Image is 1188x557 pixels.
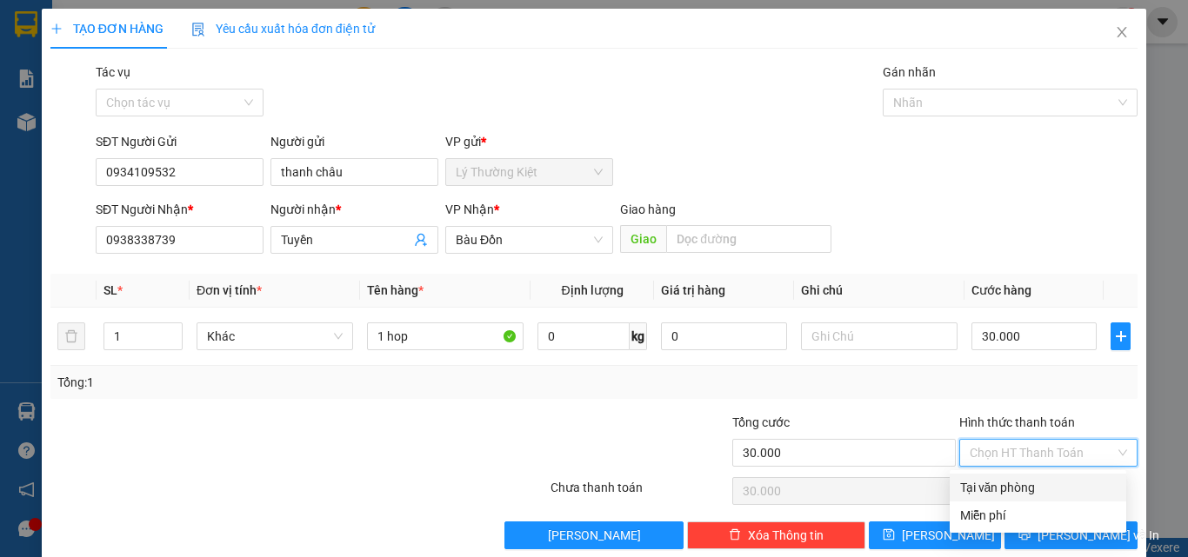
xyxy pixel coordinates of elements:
[191,23,205,36] img: icon
[367,283,424,297] span: Tên hàng
[729,528,741,542] span: delete
[166,36,306,56] div: hau
[1038,526,1159,545] span: [PERSON_NAME] và In
[960,506,1116,525] div: Miễn phí
[959,415,1075,429] label: Hình thức thanh toán
[620,202,676,216] span: Giao hàng
[1018,528,1031,542] span: printer
[270,132,438,151] div: Người gửi
[456,227,603,253] span: Bàu Đồn
[456,159,603,185] span: Lý Thường Kiệt
[661,283,725,297] span: Giá trị hàng
[869,521,1002,549] button: save[PERSON_NAME]
[367,322,524,350] input: VD: Bàn, Ghế
[504,521,683,549] button: [PERSON_NAME]
[561,283,623,297] span: Định lượng
[57,373,460,392] div: Tổng: 1
[1098,9,1146,57] button: Close
[971,283,1031,297] span: Cước hàng
[960,478,1116,497] div: Tại văn phòng
[620,225,666,253] span: Giao
[96,65,130,79] label: Tác vụ
[197,283,262,297] span: Đơn vị tính
[15,15,154,56] div: Lý Thường Kiệt
[666,225,831,253] input: Dọc đường
[883,528,895,542] span: save
[57,322,85,350] button: delete
[191,22,375,36] span: Yêu cầu xuất hóa đơn điện tử
[15,126,306,148] div: Tên hàng: 1 kiện ( : 1 )
[630,322,647,350] span: kg
[801,322,958,350] input: Ghi Chú
[687,521,865,549] button: deleteXóa Thông tin
[445,202,494,216] span: VP Nhận
[166,17,208,35] span: Nhận:
[1111,329,1130,343] span: plus
[166,56,306,81] div: 0983521345
[96,132,264,151] div: SĐT Người Gửi
[1115,25,1129,39] span: close
[171,124,195,149] span: SL
[414,233,428,247] span: user-add
[883,65,936,79] label: Gán nhãn
[270,200,438,219] div: Người nhận
[732,415,790,429] span: Tổng cước
[1004,521,1138,549] button: printer[PERSON_NAME] và In
[207,323,343,349] span: Khác
[164,91,308,116] div: 30.000
[164,96,188,114] span: CC :
[748,526,824,545] span: Xóa Thông tin
[166,15,306,36] div: VP Bàu Cỏ
[50,22,164,36] span: TẠO ĐƠN HÀNG
[549,478,731,508] div: Chưa thanh toán
[103,283,117,297] span: SL
[50,23,63,35] span: plus
[96,200,264,219] div: SĐT Người Nhận
[1111,322,1131,350] button: plus
[661,322,786,350] input: 0
[548,526,641,545] span: [PERSON_NAME]
[15,17,42,35] span: Gửi:
[445,132,613,151] div: VP gửi
[902,526,995,545] span: [PERSON_NAME]
[794,274,964,308] th: Ghi chú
